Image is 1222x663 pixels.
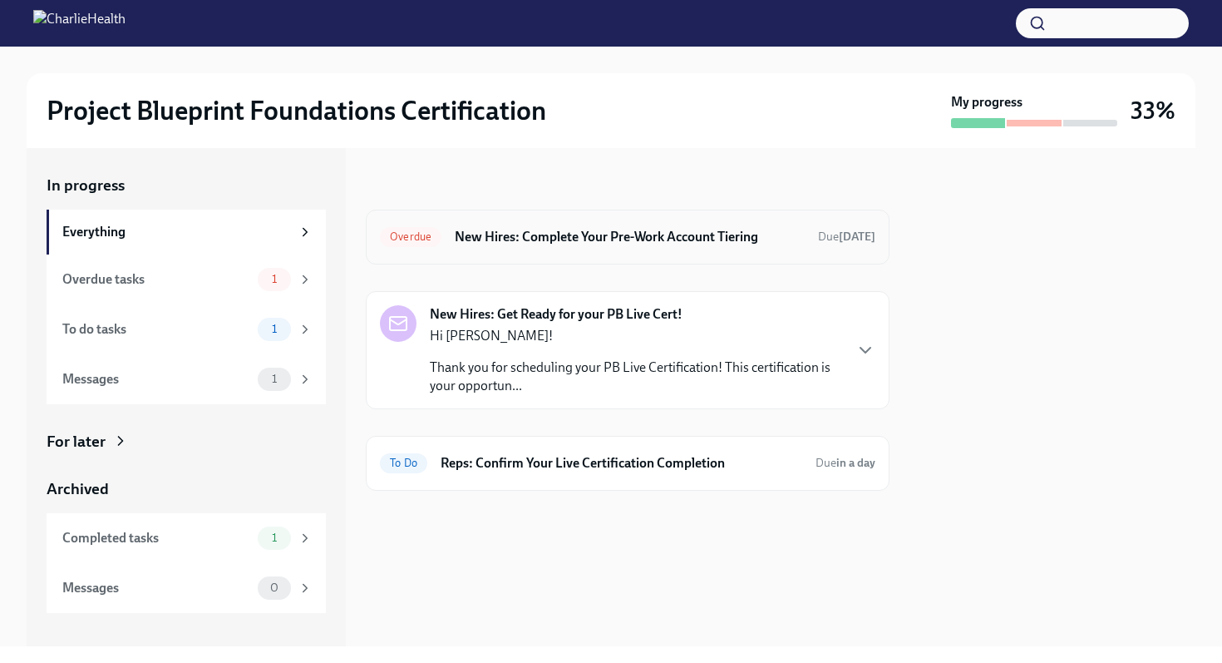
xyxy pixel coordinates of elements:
[33,10,126,37] img: CharlieHealth
[818,229,875,245] span: September 8th, 2025 11:00
[47,304,326,354] a: To do tasks1
[47,431,106,453] div: For later
[262,373,287,385] span: 1
[380,224,875,250] a: OverdueNew Hires: Complete Your Pre-Work Account TieringDue[DATE]
[262,273,287,285] span: 1
[951,93,1022,111] strong: My progress
[430,359,842,395] p: Thank you for scheduling your PB Live Certification! This certification is your opportun...
[380,450,875,477] a: To DoReps: Confirm Your Live Certification CompletionDuein a day
[380,457,427,469] span: To Do
[47,431,326,453] a: For later
[47,354,326,404] a: Messages1
[815,455,875,471] span: October 2nd, 2025 11:00
[47,478,326,500] a: Archived
[62,529,251,547] div: Completed tasks
[47,563,326,613] a: Messages0
[455,228,805,246] h6: New Hires: Complete Your Pre-Work Account Tiering
[47,255,326,304] a: Overdue tasks1
[262,532,287,544] span: 1
[62,370,251,388] div: Messages
[62,320,251,339] div: To do tasks
[62,579,251,597] div: Messages
[262,323,287,335] span: 1
[62,270,251,289] div: Overdue tasks
[380,230,441,243] span: Overdue
[430,305,682,324] strong: New Hires: Get Ready for your PB Live Cert!
[430,327,842,345] p: Hi [PERSON_NAME]!
[62,223,291,241] div: Everything
[47,94,546,127] h2: Project Blueprint Foundations Certification
[818,230,875,244] span: Due
[260,581,288,594] span: 0
[47,513,326,563] a: Completed tasks1
[47,175,326,196] a: In progress
[366,175,444,196] div: In progress
[815,456,875,470] span: Due
[1131,96,1175,126] h3: 33%
[836,456,875,470] strong: in a day
[441,454,802,473] h6: Reps: Confirm Your Live Certification Completion
[839,230,875,244] strong: [DATE]
[47,210,326,255] a: Everything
